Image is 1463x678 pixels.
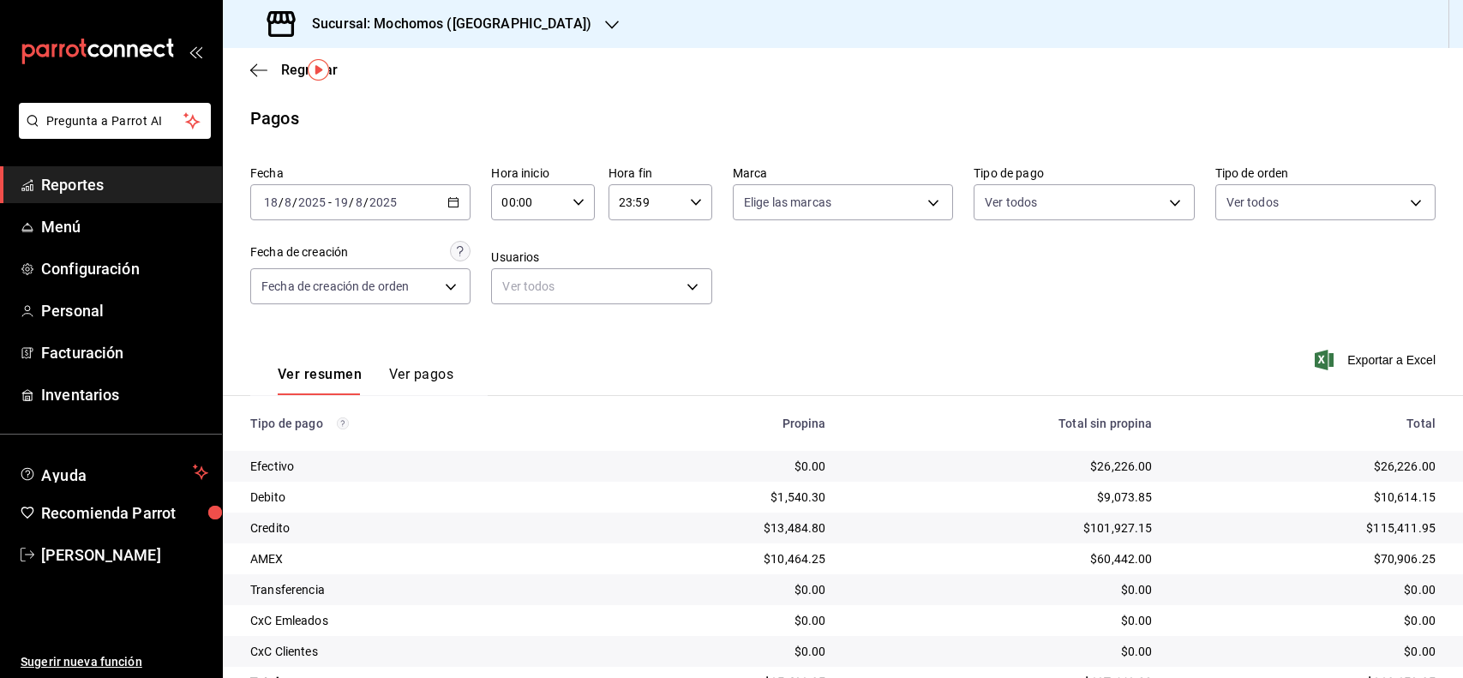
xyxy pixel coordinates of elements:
span: Pregunta a Parrot AI [46,112,184,130]
div: $115,411.95 [1180,519,1436,537]
input: ---- [369,195,398,209]
input: -- [333,195,349,209]
div: $0.00 [612,458,825,475]
button: Ver pagos [389,366,453,395]
div: $0.00 [854,612,1153,629]
input: -- [355,195,363,209]
div: Transferencia [250,581,585,598]
span: / [349,195,354,209]
div: Fecha de creación [250,243,348,261]
span: Inventarios [41,383,208,406]
div: $70,906.25 [1180,550,1436,567]
div: $0.00 [612,581,825,598]
label: Hora fin [609,167,712,179]
span: Elige las marcas [744,194,831,211]
span: [PERSON_NAME] [41,543,208,567]
div: Credito [250,519,585,537]
span: Ver todos [985,194,1037,211]
div: $60,442.00 [854,550,1153,567]
div: Tipo de pago [250,417,585,430]
img: Tooltip marker [308,59,329,81]
div: $0.00 [612,643,825,660]
span: Facturación [41,341,208,364]
div: Total [1180,417,1436,430]
label: Tipo de pago [974,167,1194,179]
div: Ver todos [491,268,711,304]
div: $0.00 [854,643,1153,660]
span: Sugerir nueva función [21,653,208,671]
a: Pregunta a Parrot AI [12,124,211,142]
h3: Sucursal: Mochomos ([GEOGRAPHIC_DATA]) [298,14,591,34]
span: Reportes [41,173,208,196]
div: CxC Emleados [250,612,585,629]
div: Total sin propina [854,417,1153,430]
div: $1,540.30 [612,489,825,506]
span: Fecha de creación de orden [261,278,409,295]
label: Hora inicio [491,167,595,179]
div: CxC Clientes [250,643,585,660]
div: $0.00 [1180,643,1436,660]
button: open_drawer_menu [189,45,202,58]
input: -- [284,195,292,209]
div: $0.00 [1180,581,1436,598]
svg: Los pagos realizados con Pay y otras terminales son montos brutos. [337,417,349,429]
label: Usuarios [491,251,711,263]
div: Efectivo [250,458,585,475]
span: - [328,195,332,209]
div: Pagos [250,105,299,131]
span: / [363,195,369,209]
div: $26,226.00 [854,458,1153,475]
span: Personal [41,299,208,322]
div: $101,927.15 [854,519,1153,537]
div: $10,464.25 [612,550,825,567]
span: / [279,195,284,209]
div: $10,614.15 [1180,489,1436,506]
div: $26,226.00 [1180,458,1436,475]
label: Marca [733,167,953,179]
button: Ver resumen [278,366,362,395]
div: $0.00 [1180,612,1436,629]
label: Fecha [250,167,471,179]
input: -- [263,195,279,209]
div: AMEX [250,550,585,567]
div: Propina [612,417,825,430]
span: Ayuda [41,462,186,483]
div: navigation tabs [278,366,453,395]
label: Tipo de orden [1215,167,1436,179]
button: Pregunta a Parrot AI [19,103,211,139]
div: Debito [250,489,585,506]
div: $9,073.85 [854,489,1153,506]
div: $13,484.80 [612,519,825,537]
div: $0.00 [854,581,1153,598]
button: Exportar a Excel [1318,350,1436,370]
div: $0.00 [612,612,825,629]
input: ---- [297,195,327,209]
span: Recomienda Parrot [41,501,208,525]
span: Regresar [281,62,338,78]
span: Ver todos [1226,194,1279,211]
button: Regresar [250,62,338,78]
span: / [292,195,297,209]
span: Menú [41,215,208,238]
span: Configuración [41,257,208,280]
